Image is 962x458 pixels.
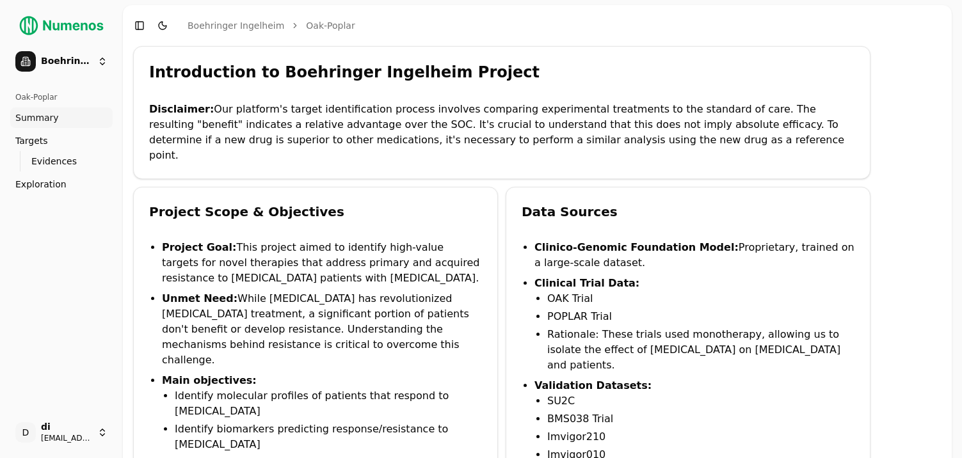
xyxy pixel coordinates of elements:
a: Oak-Poplar [306,19,355,32]
li: Proprietary, trained on a large-scale dataset. [534,240,854,271]
li: POPLAR Trial [547,309,854,324]
span: [EMAIL_ADDRESS][DOMAIN_NAME] [41,433,92,443]
li: Rationale: These trials used monotherapy, allowing us to isolate the effect of [MEDICAL_DATA] on ... [547,327,854,373]
button: Ddi[EMAIL_ADDRESS][DOMAIN_NAME] [10,417,113,448]
li: This project aimed to identify high-value targets for novel therapies that address primary and ac... [162,240,482,286]
div: Oak-Poplar [10,87,113,107]
span: Summary [15,111,59,124]
img: Numenos [10,10,113,41]
strong: Main objectives: [162,374,257,386]
li: Imvigor210 [547,429,854,445]
strong: Project Goal: [162,241,236,253]
nav: breadcrumb [188,19,355,32]
p: Our platform's target identification process involves comparing experimental treatments to the st... [149,102,854,163]
li: Identify biomarkers predicting response/resistance to [MEDICAL_DATA] [175,422,482,452]
span: Exploration [15,178,67,191]
li: BMS038 Trial [547,411,854,427]
span: di [41,422,92,433]
div: Data Sources [522,203,854,221]
li: SU2C [547,393,854,409]
strong: Disclaimer: [149,103,214,115]
strong: Clinico-Genomic Foundation Model: [534,241,739,253]
a: Exploration [10,174,113,194]
a: Boehringer Ingelheim [188,19,284,32]
button: Boehringer Ingelheim [10,46,113,77]
a: Evidences [26,152,97,170]
strong: Clinical Trial Data: [534,277,639,289]
li: While [MEDICAL_DATA] has revolutionized [MEDICAL_DATA] treatment, a significant portion of patien... [162,291,482,368]
div: Project Scope & Objectives [149,203,482,221]
span: Boehringer Ingelheim [41,56,92,67]
a: Summary [10,107,113,128]
span: Targets [15,134,48,147]
span: Evidences [31,155,77,168]
strong: Validation Datasets: [534,379,652,391]
div: Introduction to Boehringer Ingelheim Project [149,62,854,83]
a: Targets [10,130,113,151]
li: Identify molecular profiles of patients that respond to [MEDICAL_DATA] [175,388,482,419]
span: D [15,422,36,443]
li: OAK Trial [547,291,854,306]
strong: Unmet Need: [162,292,237,304]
